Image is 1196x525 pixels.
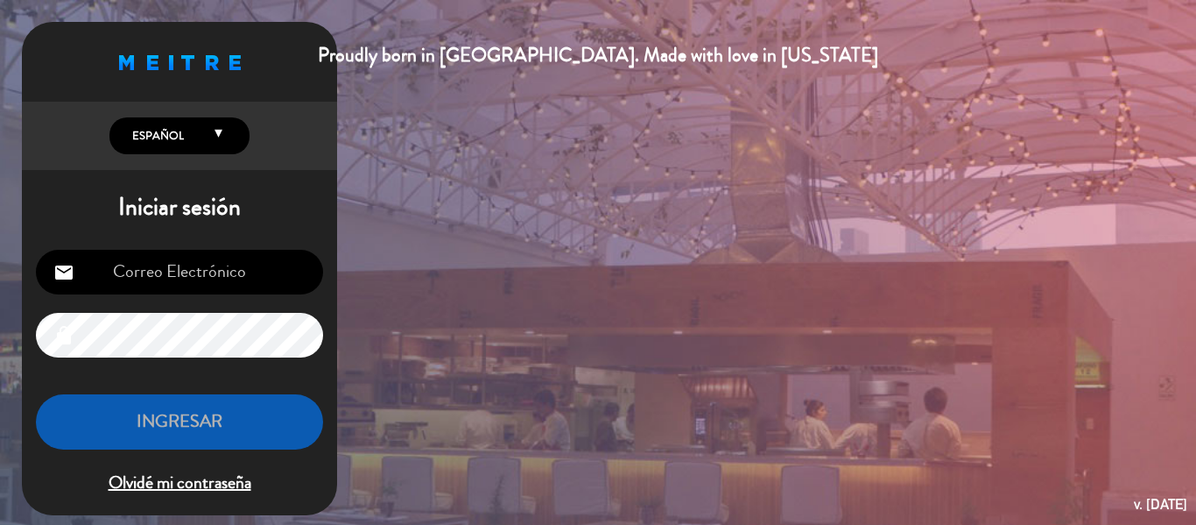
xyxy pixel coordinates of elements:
i: lock [53,325,74,346]
span: Olvidé mi contraseña [36,469,323,498]
i: email [53,262,74,283]
div: v. [DATE] [1134,493,1187,516]
input: Correo Electrónico [36,250,323,294]
span: Español [128,127,184,145]
h1: Iniciar sesión [22,193,337,223]
button: INGRESAR [36,394,323,450]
